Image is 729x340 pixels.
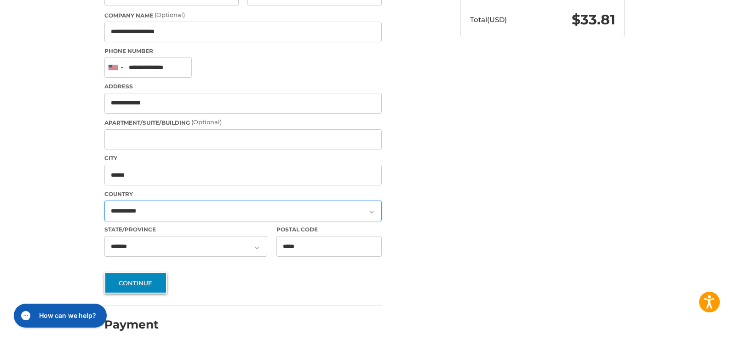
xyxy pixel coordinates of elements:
div: United States: +1 [105,58,126,77]
label: State/Province [104,225,267,234]
label: Apartment/Suite/Building [104,118,382,127]
small: (Optional) [191,118,222,126]
label: Country [104,190,382,198]
button: Continue [104,272,167,294]
small: (Optional) [155,11,185,18]
h2: Payment [104,317,159,332]
label: Phone Number [104,47,382,55]
label: Address [104,82,382,91]
label: Postal Code [276,225,382,234]
label: Company Name [104,11,382,20]
span: $33.81 [572,11,615,28]
span: Total (USD) [470,15,507,24]
label: City [104,154,382,162]
iframe: Gorgias live chat messenger [9,300,109,331]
